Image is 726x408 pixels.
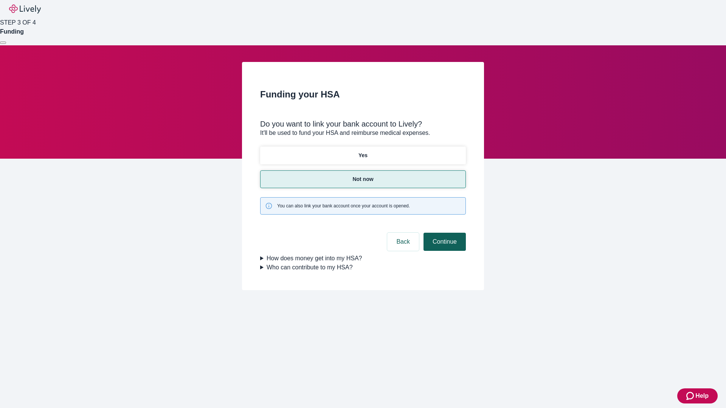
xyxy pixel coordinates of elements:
p: Yes [358,151,368,159]
svg: Zendesk support icon [686,391,695,400]
button: Yes [260,147,466,164]
img: Lively [9,5,41,14]
button: Zendesk support iconHelp [677,388,718,403]
summary: How does money get into my HSA? [260,254,466,263]
summary: Who can contribute to my HSA? [260,263,466,272]
p: It'll be used to fund your HSA and reimburse medical expenses. [260,128,466,138]
span: You can also link your bank account once your account is opened. [277,202,410,209]
span: Help [695,391,709,400]
h2: Funding your HSA [260,88,466,101]
p: Not now [352,175,373,183]
button: Back [387,233,419,251]
button: Not now [260,170,466,188]
button: Continue [423,233,466,251]
div: Do you want to link your bank account to Lively? [260,119,466,128]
